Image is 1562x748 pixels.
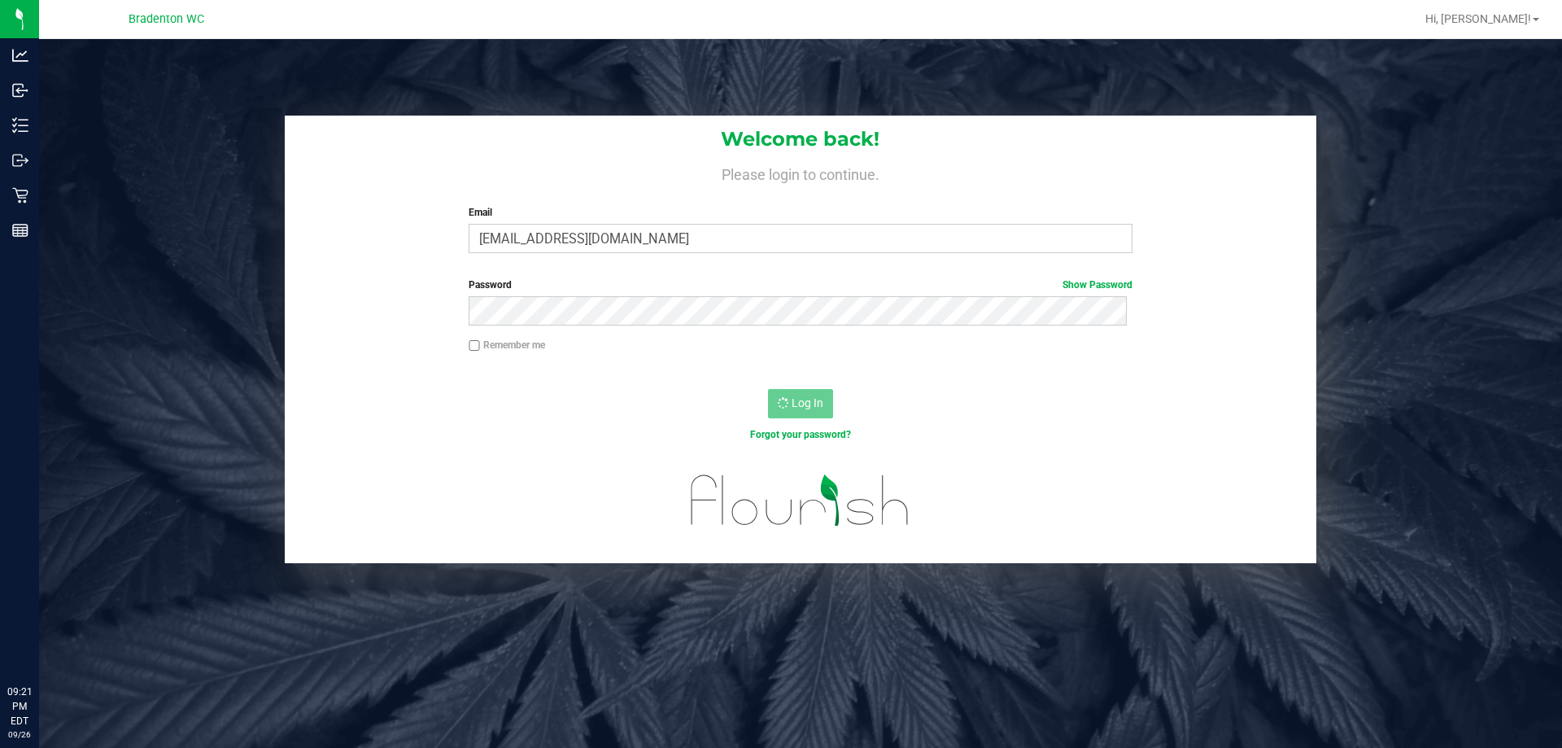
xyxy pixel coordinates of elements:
[768,389,833,418] button: Log In
[7,685,32,728] p: 09:21 PM EDT
[750,429,851,440] a: Forgot your password?
[129,12,204,26] span: Bradenton WC
[12,222,28,238] inline-svg: Reports
[671,459,929,542] img: flourish_logo.svg
[285,163,1316,182] h4: Please login to continue.
[469,205,1132,220] label: Email
[12,187,28,203] inline-svg: Retail
[285,129,1316,150] h1: Welcome back!
[1425,12,1531,25] span: Hi, [PERSON_NAME]!
[1062,279,1132,291] a: Show Password
[7,728,32,741] p: 09/26
[12,152,28,168] inline-svg: Outbound
[12,82,28,98] inline-svg: Inbound
[12,47,28,63] inline-svg: Analytics
[12,117,28,133] inline-svg: Inventory
[469,279,512,291] span: Password
[469,338,545,352] label: Remember me
[469,340,480,352] input: Remember me
[792,396,823,409] span: Log In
